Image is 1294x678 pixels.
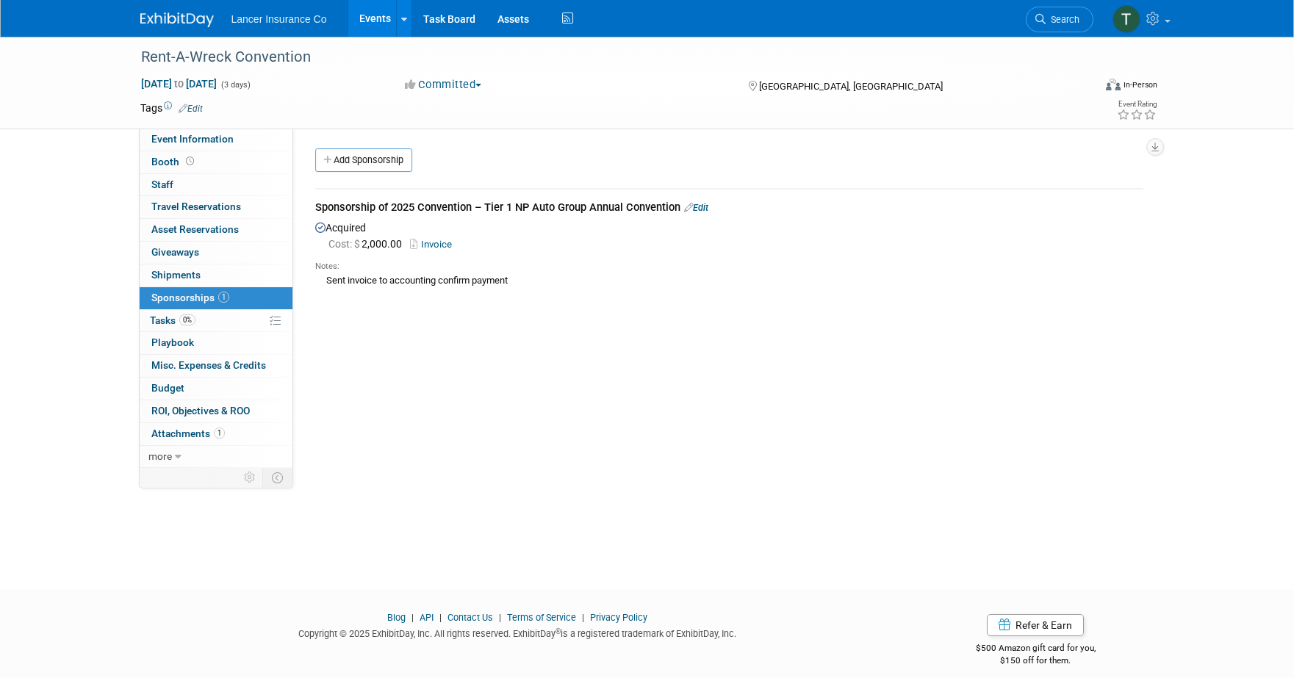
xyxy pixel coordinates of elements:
[1117,101,1157,108] div: Event Rating
[140,400,292,422] a: ROI, Objectives & ROO
[328,238,362,250] span: Cost: $
[140,332,292,354] a: Playbook
[179,314,195,325] span: 0%
[220,80,251,90] span: (3 days)
[315,273,1143,288] div: Sent invoice to accounting confirm payment
[408,612,417,623] span: |
[140,310,292,332] a: Tasks0%
[1046,14,1079,25] span: Search
[1106,79,1121,90] img: Format-Inperson.png
[1113,5,1140,33] img: Terrence Forrest
[400,77,487,93] button: Committed
[214,428,225,439] span: 1
[148,450,172,462] span: more
[140,174,292,196] a: Staff
[140,101,203,115] td: Tags
[179,104,203,114] a: Edit
[140,287,292,309] a: Sponsorships1
[1123,79,1157,90] div: In-Person
[151,405,250,416] span: ROI, Objectives & ROO
[151,359,266,371] span: Misc. Expenses & Credits
[140,264,292,286] a: Shipments
[140,219,292,241] a: Asset Reservations
[151,428,225,439] span: Attachments
[1007,76,1158,98] div: Event Format
[151,336,194,348] span: Playbook
[387,612,406,623] a: Blog
[237,468,263,487] td: Personalize Event Tab Strip
[183,156,197,167] span: Booth not reserved yet
[140,151,292,173] a: Booth
[150,314,195,326] span: Tasks
[140,196,292,218] a: Travel Reservations
[140,446,292,468] a: more
[447,612,493,623] a: Contact Us
[151,201,241,212] span: Travel Reservations
[917,632,1154,666] div: $500 Amazon gift card for you,
[151,269,201,281] span: Shipments
[507,612,576,623] a: Terms of Service
[410,239,458,250] a: Invoice
[917,654,1154,667] div: $150 off for them.
[436,612,445,623] span: |
[420,612,434,623] a: API
[231,13,327,25] span: Lancer Insurance Co
[140,423,292,445] a: Attachments1
[140,242,292,264] a: Giveaways
[140,624,896,641] div: Copyright © 2025 ExhibitDay, Inc. All rights reserved. ExhibitDay is a registered trademark of Ex...
[262,468,292,487] td: Toggle Event Tabs
[315,200,1143,218] div: Sponsorship of 2025 Convention – Tier 1 NP Auto Group Annual Convention
[495,612,505,623] span: |
[140,378,292,400] a: Budget
[140,129,292,151] a: Event Information
[151,246,199,258] span: Giveaways
[578,612,588,623] span: |
[1026,7,1093,32] a: Search
[315,148,412,172] a: Add Sponsorship
[151,292,229,303] span: Sponsorships
[140,77,218,90] span: [DATE] [DATE]
[684,202,708,213] a: Edit
[140,12,214,27] img: ExhibitDay
[218,292,229,303] span: 1
[590,612,647,623] a: Privacy Policy
[315,218,1143,292] div: Acquired
[151,156,197,167] span: Booth
[172,78,186,90] span: to
[151,178,173,190] span: Staff
[759,81,943,92] span: [GEOGRAPHIC_DATA], [GEOGRAPHIC_DATA]
[136,44,1071,71] div: Rent-A-Wreck Convention
[151,133,234,145] span: Event Information
[151,382,184,394] span: Budget
[140,355,292,377] a: Misc. Expenses & Credits
[556,627,561,635] sup: ®
[151,223,239,235] span: Asset Reservations
[328,238,408,250] span: 2,000.00
[315,261,1143,273] div: Notes:
[987,614,1084,636] a: Refer & Earn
